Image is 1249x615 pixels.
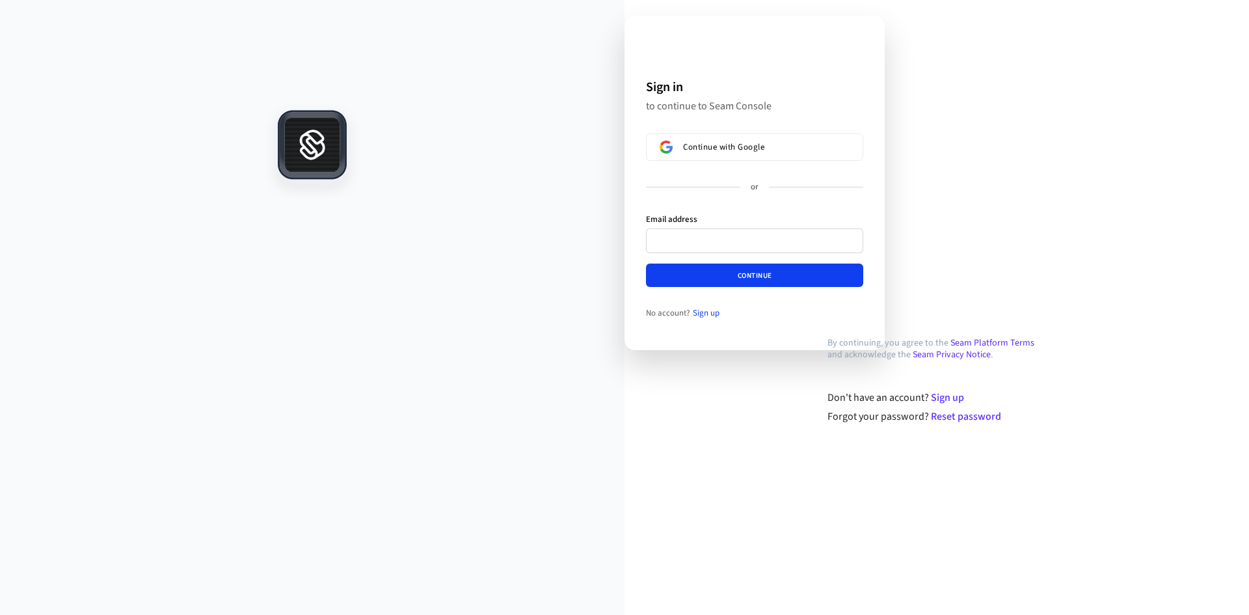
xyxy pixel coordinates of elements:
button: Continue [646,264,863,287]
a: Seam Platform Terms [950,336,1034,349]
p: or [751,182,759,193]
a: Sign up [931,390,964,405]
img: Sign in with Google [660,141,673,154]
label: Email address [646,214,697,226]
p: to continue to Seam Console [646,100,863,113]
div: Don't have an account? [827,390,1047,405]
a: Seam Privacy Notice [913,348,991,361]
button: Sign in with GoogleContinue with Google [646,133,863,161]
a: Sign up [693,308,719,318]
a: Reset password [931,409,1001,424]
h1: Sign in [646,77,863,97]
span: No account? [646,308,690,318]
p: By continuing, you agree to the and acknowledge the . [827,337,1046,361]
span: Continue with Google [683,142,764,152]
div: Forgot your password? [827,409,1047,424]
